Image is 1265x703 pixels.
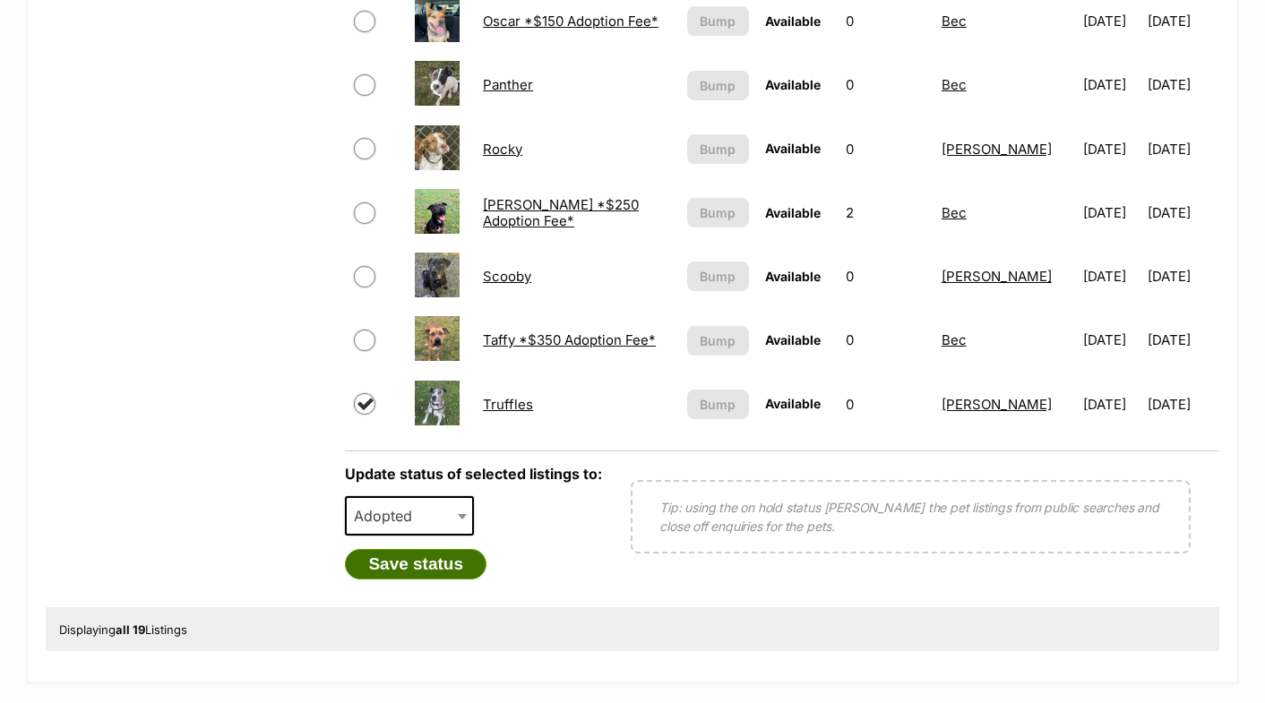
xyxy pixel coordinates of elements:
[1148,373,1218,435] td: [DATE]
[942,268,1052,285] a: [PERSON_NAME]
[765,141,821,156] span: Available
[687,390,750,419] button: Bump
[1148,54,1218,116] td: [DATE]
[1076,182,1146,244] td: [DATE]
[1076,245,1146,307] td: [DATE]
[765,13,821,29] span: Available
[687,71,750,100] button: Bump
[483,331,656,348] a: Taffy *$350 Adoption Fee*
[483,141,522,158] a: Rocky
[1148,245,1218,307] td: [DATE]
[700,203,736,222] span: Bump
[345,496,474,536] span: Adopted
[839,245,933,307] td: 0
[483,396,533,413] a: Truffles
[700,331,736,350] span: Bump
[765,396,821,411] span: Available
[345,549,486,579] button: Save status
[1076,54,1146,116] td: [DATE]
[700,395,736,414] span: Bump
[483,13,658,30] a: Oscar *$150 Adoption Fee*
[1076,118,1146,180] td: [DATE]
[687,326,750,356] button: Bump
[942,141,1052,158] a: [PERSON_NAME]
[1148,309,1218,371] td: [DATE]
[347,503,430,528] span: Adopted
[839,373,933,435] td: 0
[687,198,750,227] button: Bump
[1076,373,1146,435] td: [DATE]
[1148,182,1218,244] td: [DATE]
[765,205,821,220] span: Available
[1148,118,1218,180] td: [DATE]
[765,332,821,347] span: Available
[1076,309,1146,371] td: [DATE]
[839,118,933,180] td: 0
[765,269,821,284] span: Available
[700,267,736,286] span: Bump
[687,261,750,291] button: Bump
[700,76,736,95] span: Bump
[700,12,736,30] span: Bump
[116,622,145,637] strong: all 19
[839,54,933,116] td: 0
[765,77,821,92] span: Available
[942,331,967,348] a: Bec
[942,13,967,30] a: Bec
[59,622,187,637] span: Displaying Listings
[700,140,736,159] span: Bump
[483,76,533,93] a: Panther
[483,196,639,228] a: [PERSON_NAME] *$250 Adoption Fee*
[483,268,531,285] a: Scooby
[942,396,1052,413] a: [PERSON_NAME]
[687,6,750,36] button: Bump
[839,309,933,371] td: 0
[659,498,1162,536] p: Tip: using the on hold status [PERSON_NAME] the pet listings from public searches and close off e...
[345,465,602,483] label: Update status of selected listings to:
[839,182,933,244] td: 2
[942,204,967,221] a: Bec
[687,134,750,164] button: Bump
[942,76,967,93] a: Bec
